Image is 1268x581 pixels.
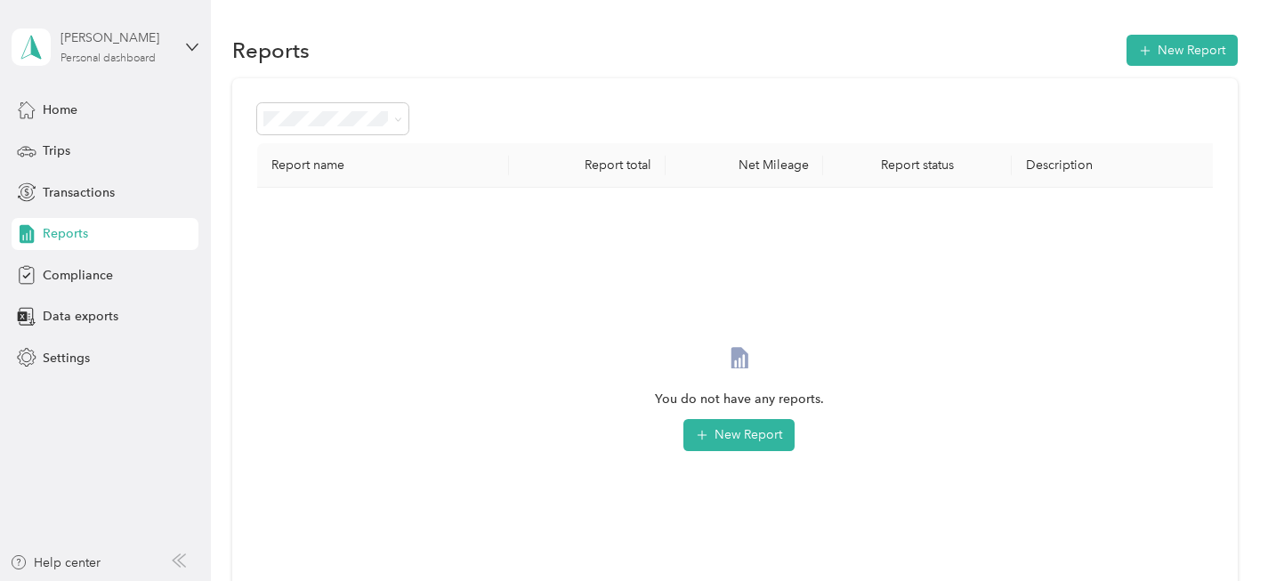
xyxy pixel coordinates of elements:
[43,266,113,285] span: Compliance
[61,28,172,47] div: [PERSON_NAME]
[43,224,88,243] span: Reports
[10,553,101,572] button: Help center
[257,143,509,188] th: Report name
[1168,481,1268,581] iframe: Everlance-gr Chat Button Frame
[837,157,997,173] div: Report status
[1012,143,1221,188] th: Description
[43,101,77,119] span: Home
[683,419,795,451] button: New Report
[43,141,70,160] span: Trips
[666,143,823,188] th: Net Mileage
[232,41,310,60] h1: Reports
[61,53,156,64] div: Personal dashboard
[509,143,666,188] th: Report total
[43,349,90,367] span: Settings
[43,183,115,202] span: Transactions
[1127,35,1238,66] button: New Report
[43,307,118,326] span: Data exports
[655,390,824,409] span: You do not have any reports.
